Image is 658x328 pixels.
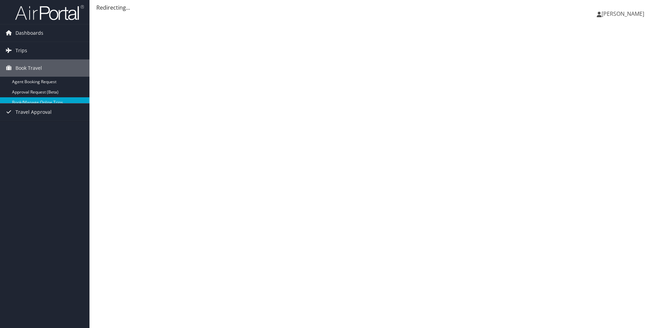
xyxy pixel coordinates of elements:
[597,3,651,24] a: [PERSON_NAME]
[15,103,52,121] span: Travel Approval
[15,42,27,59] span: Trips
[15,4,84,21] img: airportal-logo.png
[15,24,43,42] span: Dashboards
[15,59,42,77] span: Book Travel
[96,3,651,12] div: Redirecting...
[602,10,644,18] span: [PERSON_NAME]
